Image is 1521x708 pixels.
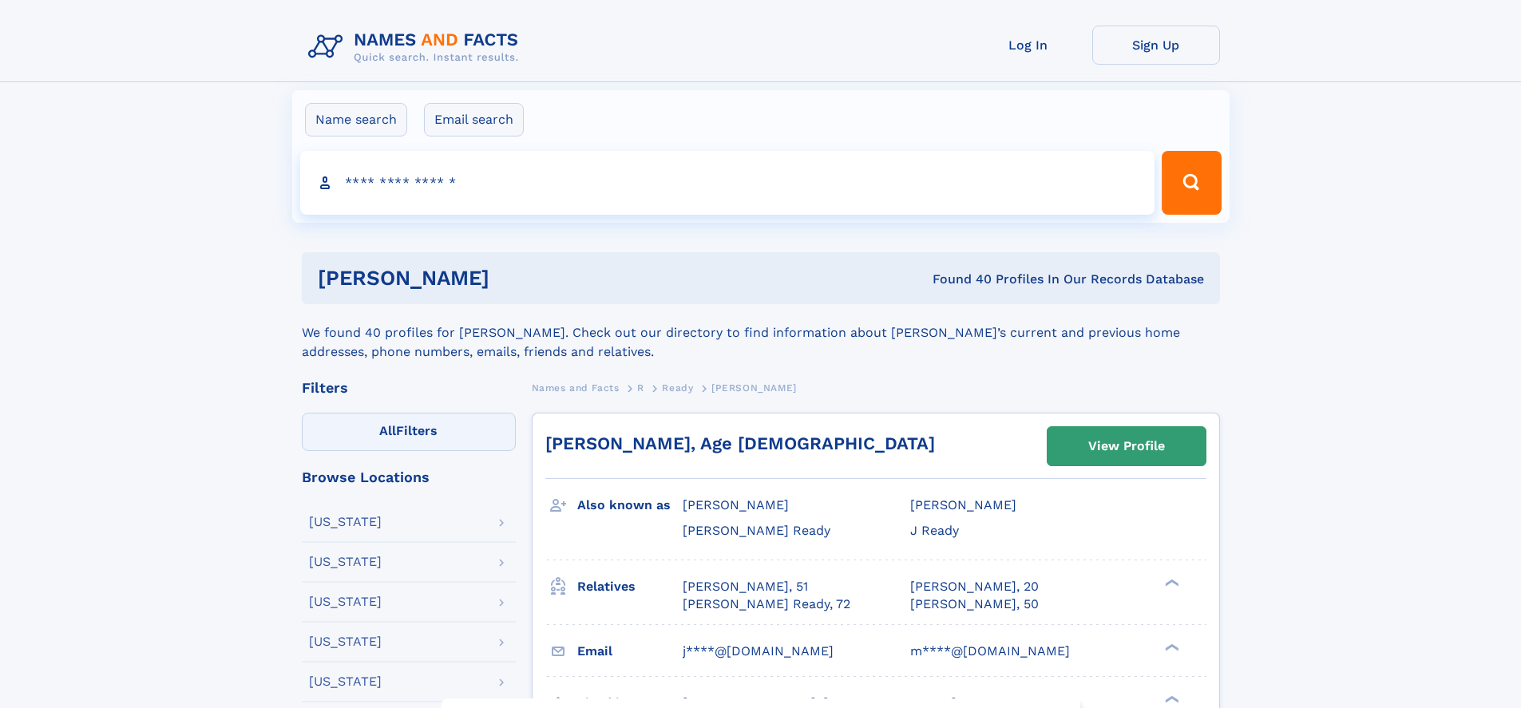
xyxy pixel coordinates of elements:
[545,433,935,453] a: [PERSON_NAME], Age [DEMOGRAPHIC_DATA]
[662,382,693,394] span: Ready
[302,26,532,69] img: Logo Names and Facts
[302,470,516,485] div: Browse Locations
[637,378,644,398] a: R
[1088,428,1165,465] div: View Profile
[379,423,396,438] span: All
[683,523,830,538] span: [PERSON_NAME] Ready
[1162,151,1221,215] button: Search Button
[683,595,850,613] a: [PERSON_NAME] Ready, 72
[302,304,1220,362] div: We found 40 profiles for [PERSON_NAME]. Check out our directory to find information about [PERSON...
[305,103,407,136] label: Name search
[302,413,516,451] label: Filters
[309,556,382,568] div: [US_STATE]
[1161,694,1180,704] div: ❯
[577,492,683,519] h3: Also known as
[577,573,683,600] h3: Relatives
[309,595,382,608] div: [US_STATE]
[683,578,808,595] a: [PERSON_NAME], 51
[964,26,1092,65] a: Log In
[1161,642,1180,652] div: ❯
[1161,577,1180,587] div: ❯
[637,382,644,394] span: R
[424,103,524,136] label: Email search
[309,675,382,688] div: [US_STATE]
[318,268,711,288] h1: [PERSON_NAME]
[300,151,1155,215] input: search input
[711,382,797,394] span: [PERSON_NAME]
[910,523,959,538] span: J Ready
[683,497,789,512] span: [PERSON_NAME]
[302,381,516,395] div: Filters
[1048,427,1206,465] a: View Profile
[910,595,1039,613] a: [PERSON_NAME], 50
[711,271,1204,288] div: Found 40 Profiles In Our Records Database
[662,378,693,398] a: Ready
[532,378,620,398] a: Names and Facts
[309,635,382,648] div: [US_STATE]
[910,578,1039,595] a: [PERSON_NAME], 20
[910,497,1016,512] span: [PERSON_NAME]
[1092,26,1220,65] a: Sign Up
[309,516,382,528] div: [US_STATE]
[577,638,683,665] h3: Email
